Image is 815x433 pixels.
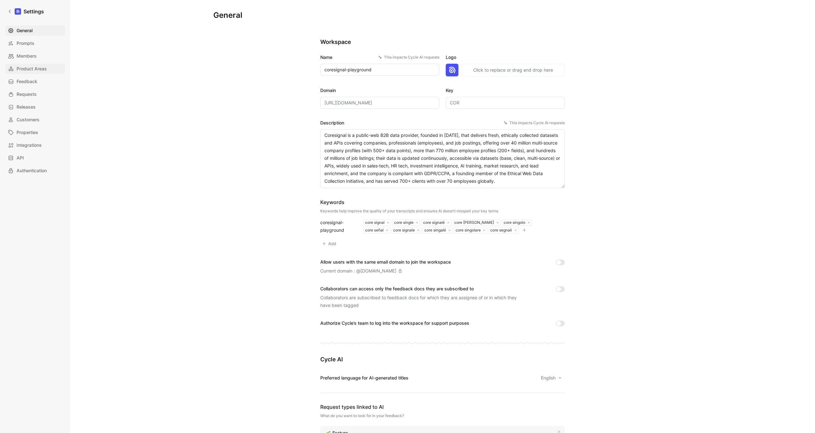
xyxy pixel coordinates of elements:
div: Preferred language for AI-generated titles [320,374,408,382]
div: [DOMAIN_NAME] [360,267,396,275]
label: Description [320,119,565,127]
img: logo [446,64,458,76]
div: What do you want to look for in your feedback? [320,413,565,418]
span: Prompts [17,39,34,47]
div: core signale [392,228,415,233]
span: Product Areas [17,65,47,73]
a: Product Areas [5,64,65,74]
a: Customers [5,115,65,125]
span: Integrations [17,141,42,149]
div: Request types linked to AI [320,403,565,411]
div: core signalé [422,220,445,225]
button: Add [320,239,339,248]
div: Current domain : @ [320,267,402,275]
a: General [5,25,65,36]
h2: Cycle AI [320,356,565,363]
div: This impacts Cycle AI requests [378,54,439,60]
input: Some placeholder [320,97,439,109]
a: Properties [5,127,65,138]
button: Click to replace or drag and drop here [461,64,565,76]
div: coresignal-playground [320,219,356,234]
a: Releases [5,102,65,112]
div: Allow users with the same email domain to join the workspace [320,258,451,266]
div: core signal [364,220,385,225]
textarea: Coresignal is a public‑web B2B data provider, founded in [DATE], that delivers fresh, ethically c... [320,129,565,188]
div: Collaborators are subscribed to feedback docs for which they are assignee of or in which they hav... [320,294,524,309]
span: Releases [17,103,36,111]
label: Domain [320,87,439,94]
div: Collaborators can access only the feedback docs they are subscribed to [320,285,524,293]
label: Key [446,87,565,94]
a: Authentication [5,166,65,176]
div: Authorize Cycle’s team to log into the workspace for support purposes [320,319,469,327]
span: API [17,154,24,162]
div: This impacts Cycle AI requests [504,120,565,126]
div: Keywords help improve the quality of your transcripts and ensures AI doesn’t misspell your key terms [320,209,498,214]
a: Integrations [5,140,65,150]
div: core singalé [423,228,446,233]
div: core singolo [502,220,525,225]
a: Requests [5,89,65,99]
div: core [PERSON_NAME] [453,220,494,225]
span: Feedback [17,78,37,85]
h1: Settings [24,8,44,15]
span: Members [17,52,37,60]
a: API [5,153,65,163]
label: Logo [446,53,565,61]
div: core segnali [489,228,512,233]
span: General [17,27,32,34]
a: Feedback [5,76,65,87]
div: core single [393,220,414,225]
a: Members [5,51,65,61]
a: Settings [5,5,46,18]
div: core señal [364,228,384,233]
label: Name [320,53,439,61]
button: English [538,373,565,382]
h1: General [213,10,242,20]
span: Customers [17,116,39,124]
span: Requests [17,90,37,98]
span: Authentication [17,167,47,174]
span: Properties [17,129,38,136]
a: Prompts [5,38,65,48]
h2: Workspace [320,38,565,46]
span: English [541,374,557,382]
div: Keywords [320,198,498,206]
div: core singolare [454,228,481,233]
